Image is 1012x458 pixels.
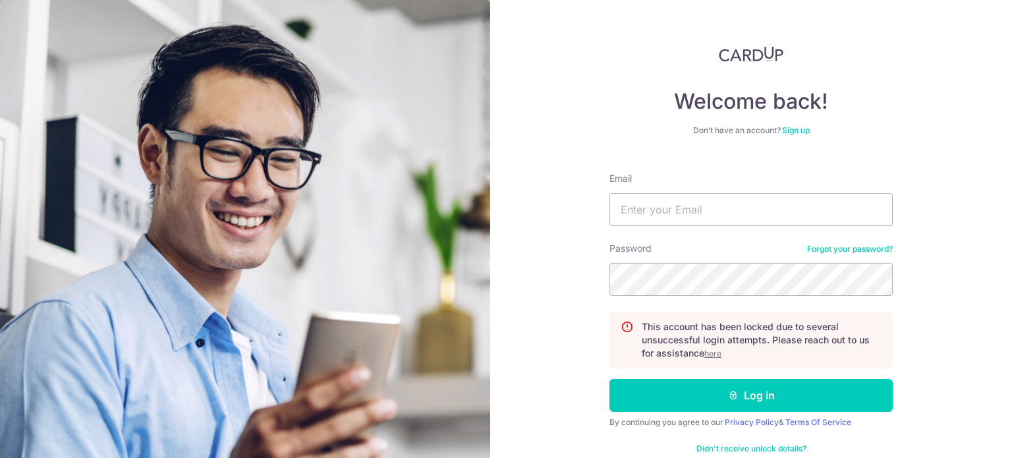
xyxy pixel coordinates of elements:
[609,379,893,412] button: Log in
[642,320,882,360] p: This account has been locked due to several unsuccessful login attempts. Please reach out to us f...
[609,242,652,255] label: Password
[696,444,806,454] a: Didn't receive unlock details?
[719,46,783,62] img: CardUp Logo
[782,125,810,135] a: Sign up
[609,172,632,185] label: Email
[609,125,893,136] div: Don’t have an account?
[704,349,721,358] a: here
[609,88,893,115] h4: Welcome back!
[785,417,851,427] a: Terms Of Service
[807,244,893,254] a: Forgot your password?
[725,417,779,427] a: Privacy Policy
[609,193,893,226] input: Enter your Email
[609,417,893,428] div: By continuing you agree to our &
